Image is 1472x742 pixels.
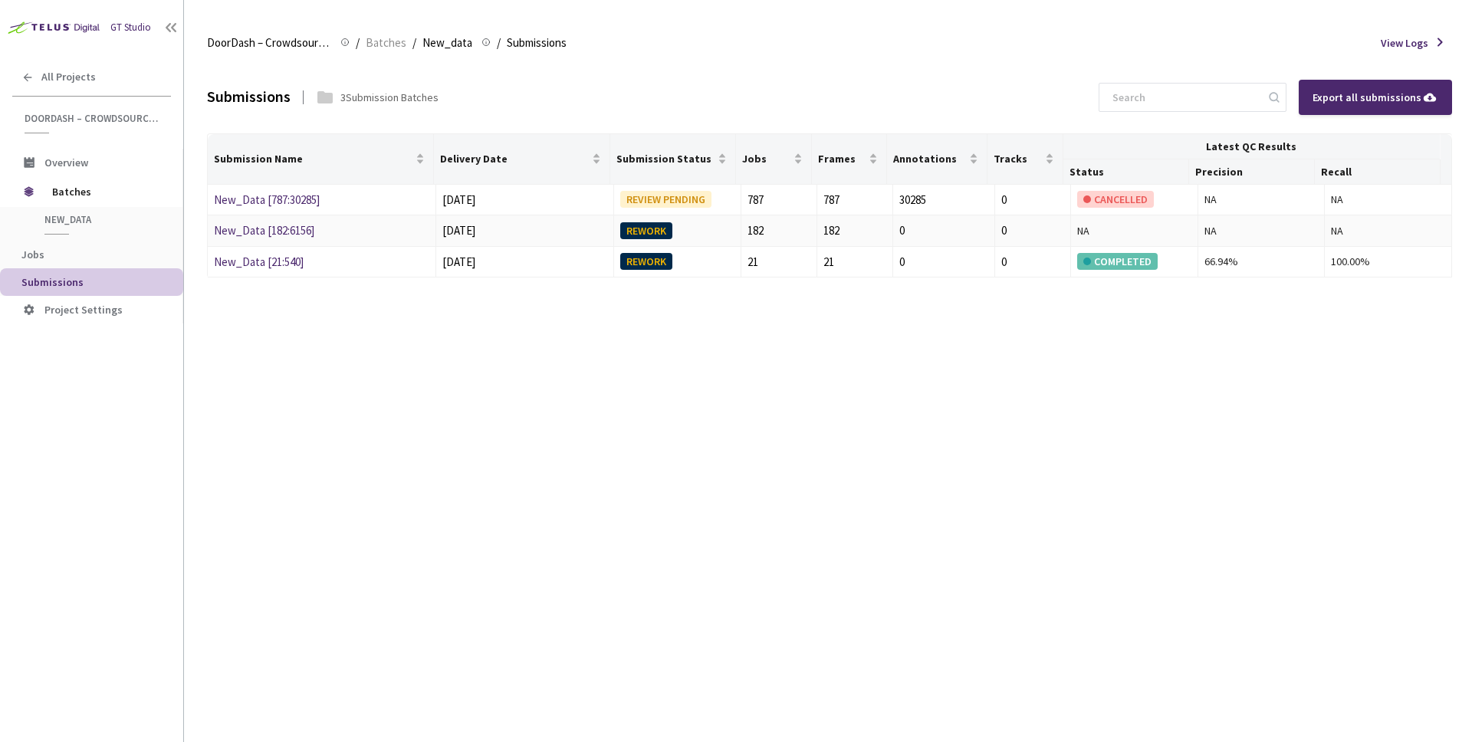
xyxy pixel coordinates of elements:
span: Delivery Date [440,153,589,165]
span: Project Settings [44,303,123,317]
span: Batches [366,34,406,52]
span: Overview [44,156,88,169]
th: Submission Name [208,134,434,185]
a: New_Data [787:30285] [214,192,320,207]
th: Annotations [887,134,987,185]
div: NA [1204,191,1319,208]
div: 21 [823,253,886,271]
div: 0 [1001,222,1064,240]
div: COMPLETED [1077,253,1158,270]
th: Tracks [987,134,1063,185]
span: New_data [422,34,472,52]
div: [DATE] [442,222,607,240]
div: 30285 [899,191,987,209]
div: [DATE] [442,191,607,209]
span: Tracks [994,153,1041,165]
div: 0 [899,253,987,271]
div: 21 [747,253,810,271]
span: DoorDash – Crowdsource Catalog Annotation [207,34,331,52]
div: 0 [1001,253,1064,271]
div: 182 [747,222,810,240]
div: 100.00% [1331,253,1445,270]
span: New_data [44,213,158,226]
div: 0 [1001,191,1064,209]
div: NA [1331,191,1445,208]
div: 3 Submission Batches [340,90,439,105]
div: NA [1331,222,1445,239]
div: 0 [899,222,987,240]
div: CANCELLED [1077,191,1154,208]
th: Frames [812,134,887,185]
div: NA [1077,222,1191,239]
a: New_Data [182:6156] [214,223,314,238]
div: REVIEW PENDING [620,191,711,208]
span: View Logs [1381,35,1428,51]
li: / [412,34,416,52]
th: Latest QC Results [1063,134,1441,159]
span: Batches [52,176,157,207]
a: Batches [363,34,409,51]
div: 787 [823,191,886,209]
li: / [497,34,501,52]
div: REWORK [620,253,672,270]
span: Annotations [893,153,966,165]
th: Recall [1315,159,1441,185]
th: Delivery Date [434,134,610,185]
span: Jobs [21,248,44,261]
div: REWORK [620,222,672,239]
div: Submissions [207,86,291,108]
div: 66.94% [1204,253,1319,270]
span: Submissions [21,275,84,289]
input: Search [1103,84,1267,111]
div: 787 [747,191,810,209]
span: Frames [818,153,866,165]
div: 182 [823,222,886,240]
span: Submissions [507,34,567,52]
span: Submission Status [616,153,715,165]
div: GT Studio [110,21,151,35]
th: Precision [1189,159,1315,185]
th: Status [1063,159,1189,185]
div: Export all submissions [1313,89,1438,106]
span: All Projects [41,71,96,84]
span: Jobs [742,153,790,165]
th: Jobs [736,134,811,185]
span: Submission Name [214,153,412,165]
span: DoorDash – Crowdsource Catalog Annotation [25,112,162,125]
div: NA [1204,222,1319,239]
th: Submission Status [610,134,736,185]
li: / [356,34,360,52]
a: New_Data [21:540] [214,254,304,269]
div: [DATE] [442,253,607,271]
